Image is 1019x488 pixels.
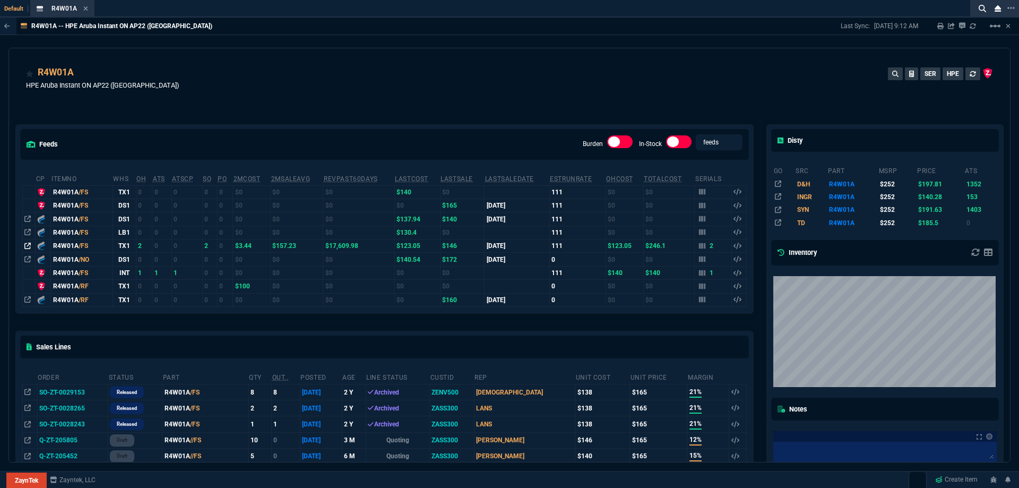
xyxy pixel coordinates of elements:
td: $157.23 [271,239,323,253]
td: LANS [474,416,575,432]
td: LANS [474,400,575,416]
td: $0 [643,199,695,212]
abbr: The last SO Inv price. No time limit. (ignore zeros) [441,175,473,183]
abbr: Avg Sale from SO invoices for 2 months [271,175,310,183]
th: Rep [474,369,575,384]
th: Unit Cost [575,369,630,384]
nx-icon: Close Tab [83,5,88,13]
td: TX1 [113,239,136,253]
td: $0 [271,226,323,239]
h5: Notes [778,404,807,414]
td: INT [113,266,136,279]
td: $0 [271,199,323,212]
th: Order [37,369,108,384]
h5: Disty [778,135,802,145]
p: 2 [710,242,714,250]
td: 2 [136,239,152,253]
td: $252 [878,203,917,216]
div: R4W01A [53,241,111,251]
td: 0 [202,226,217,239]
td: 0 [171,253,202,266]
td: 0 [549,293,606,306]
abbr: The last purchase cost from PO Order [395,175,428,183]
td: TX1 [113,293,136,306]
th: WHS [113,170,136,186]
td: $146 [440,239,485,253]
td: 1 [272,416,300,432]
th: QTY [248,369,271,384]
td: 0 [202,253,217,266]
td: $0 [323,185,394,199]
td: $0 [271,212,323,226]
td: 2 [272,400,300,416]
td: TD [795,217,827,229]
td: 0 [217,280,232,293]
td: 2 Y [342,384,366,400]
td: $130.4 [394,226,440,239]
td: 111 [549,185,606,199]
mat-icon: Example home icon [989,20,1001,32]
td: 0 [152,212,171,226]
td: 0 [152,199,171,212]
th: Margin [687,369,729,384]
td: D&H [795,177,827,190]
td: $172 [440,253,485,266]
td: $0 [394,280,440,293]
th: Posted [300,369,342,384]
abbr: The date of the last SO Inv price. No time limit. (ignore zeros) [485,175,534,183]
td: 0 [202,266,217,279]
td: $0 [440,185,485,199]
nx-icon: Open In Opposite Panel [24,389,31,396]
a: Create Item [931,472,982,488]
div: R4W01A [53,201,111,210]
th: ItemNo [51,170,113,186]
td: $0 [394,293,440,306]
td: 0 [217,226,232,239]
nx-icon: Open New Tab [1007,3,1015,13]
p: [DATE] 9:12 AM [874,22,918,30]
span: /RF [79,282,89,290]
nx-icon: Open In Opposite Panel [24,242,31,250]
td: $0 [643,293,695,306]
td: 1 [152,266,171,279]
td: R4W01A [827,191,878,203]
p: Released [117,404,137,413]
td: 2 [248,400,271,416]
div: R4W01A [53,228,111,237]
td: 0 [152,280,171,293]
p: draft [117,436,127,444]
td: $0 [606,253,643,266]
td: DS1 [113,253,136,266]
span: /FS [79,202,88,209]
td: 0 [152,226,171,239]
th: Serials [695,170,731,186]
p: 1 [710,269,714,277]
th: CustId [430,369,474,384]
td: $140 [394,185,440,199]
div: Add to Watchlist [26,65,33,80]
td: $0 [233,266,271,279]
td: $0 [271,266,323,279]
td: R4W01A [827,203,878,216]
td: $165 [630,416,687,432]
abbr: Total sales within a 30 day window based on last time there was inventory [550,175,592,183]
nx-icon: Open In Opposite Panel [24,229,31,236]
td: $0 [643,280,695,293]
td: $165 [630,400,687,416]
h5: feeds [27,139,58,149]
th: ats [964,162,997,177]
td: 0 [136,185,152,199]
td: $100 [233,280,271,293]
td: $0 [233,293,271,306]
td: $0 [606,280,643,293]
h5: Inventory [778,247,817,258]
td: $0 [394,199,440,212]
td: $3.44 [233,239,271,253]
td: $165 [440,199,485,212]
td: $0 [440,226,485,239]
td: 0 [136,280,152,293]
span: Default [4,5,28,12]
td: 111 [549,239,606,253]
td: 0 [152,293,171,306]
td: $0 [323,293,394,306]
